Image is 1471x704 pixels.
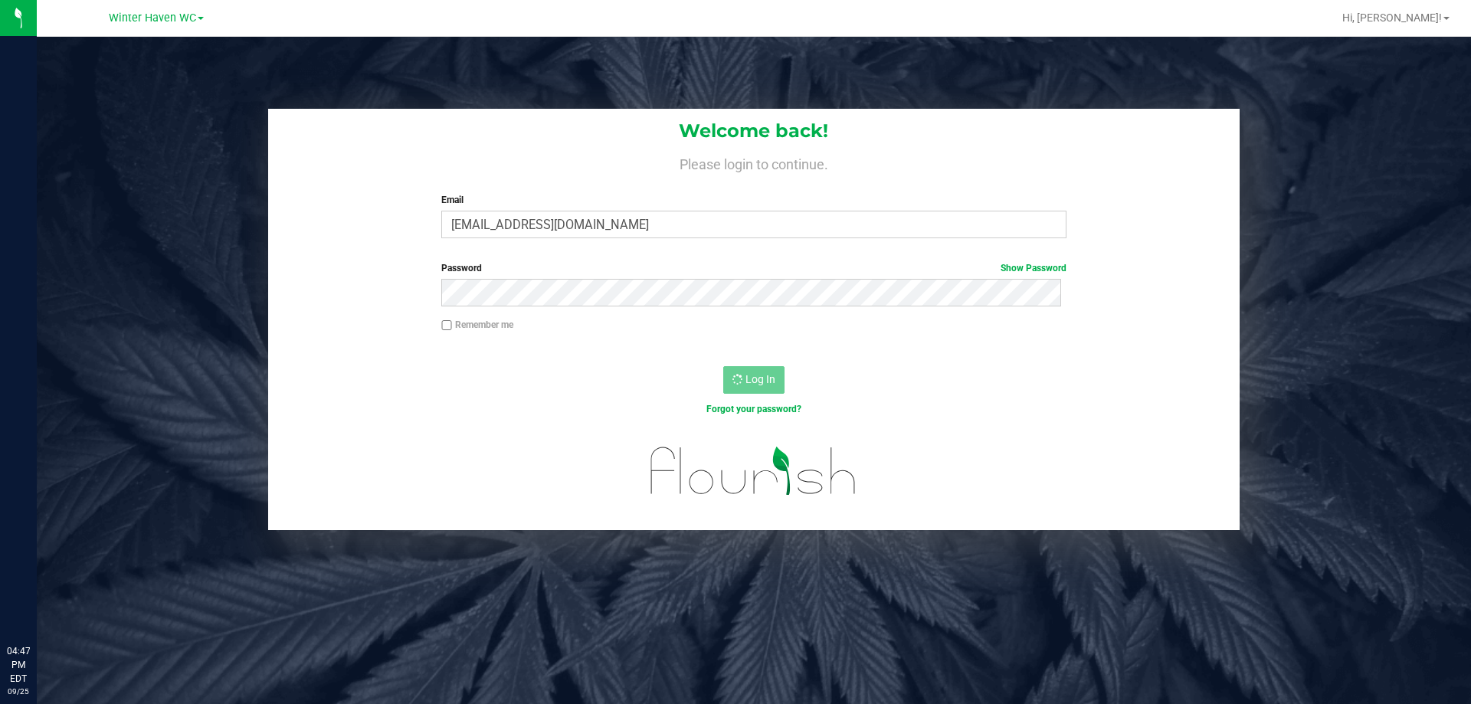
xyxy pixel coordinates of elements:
[1342,11,1442,24] span: Hi, [PERSON_NAME]!
[706,404,801,414] a: Forgot your password?
[441,318,513,332] label: Remember me
[441,320,452,331] input: Remember me
[441,263,482,273] span: Password
[7,644,30,686] p: 04:47 PM EDT
[632,432,875,510] img: flourish_logo.svg
[441,193,1066,207] label: Email
[109,11,196,25] span: Winter Haven WC
[7,686,30,697] p: 09/25
[1001,263,1066,273] a: Show Password
[268,153,1240,172] h4: Please login to continue.
[745,373,775,385] span: Log In
[268,121,1240,141] h1: Welcome back!
[723,366,785,394] button: Log In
